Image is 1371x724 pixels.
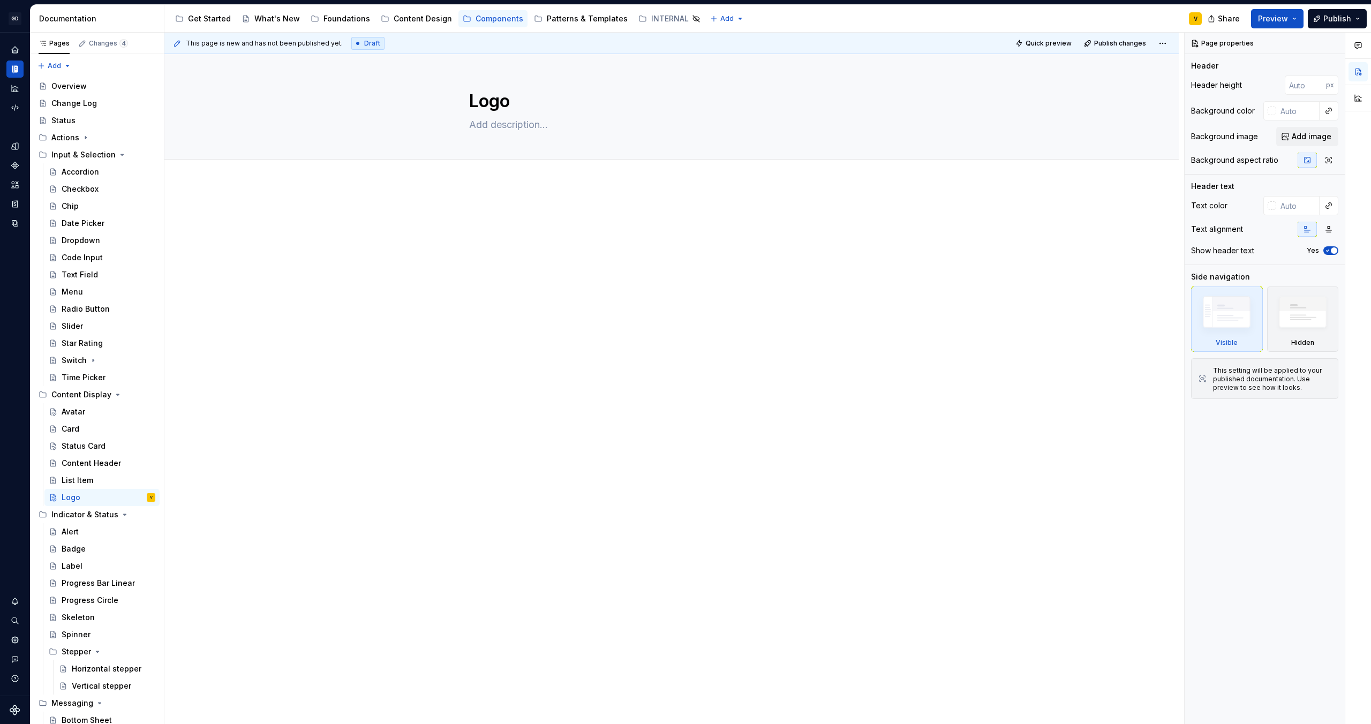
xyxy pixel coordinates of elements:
[51,698,93,708] div: Messaging
[1258,13,1288,24] span: Preview
[394,13,452,24] div: Content Design
[44,609,160,626] a: Skeleton
[1191,105,1255,116] div: Background color
[62,355,87,366] div: Switch
[62,184,99,194] div: Checkbox
[62,612,95,623] div: Skeleton
[51,98,97,109] div: Change Log
[62,492,80,503] div: Logo
[62,441,106,451] div: Status Card
[1194,14,1197,23] div: V
[1276,196,1320,215] input: Auto
[44,643,160,660] div: Stepper
[44,266,160,283] a: Text Field
[1191,181,1234,192] div: Header text
[6,176,24,193] div: Assets
[6,593,24,610] button: Notifications
[62,218,104,229] div: Date Picker
[119,39,128,48] span: 4
[188,13,231,24] div: Get Started
[1292,131,1331,142] span: Add image
[323,13,370,24] div: Foundations
[1026,39,1072,48] span: Quick preview
[44,420,160,438] a: Card
[1191,80,1242,90] div: Header height
[62,629,91,640] div: Spinner
[1308,9,1367,28] button: Publish
[89,39,128,48] div: Changes
[6,195,24,213] a: Storybook stories
[44,472,160,489] a: List Item
[62,235,100,246] div: Dropdown
[44,232,160,249] a: Dropdown
[48,62,61,70] span: Add
[254,13,300,24] div: What's New
[1202,9,1247,28] button: Share
[39,13,160,24] div: Documentation
[364,39,380,48] span: Draft
[530,10,632,27] a: Patterns & Templates
[1094,39,1146,48] span: Publish changes
[6,631,24,648] a: Settings
[237,10,304,27] a: What's New
[1326,81,1334,89] p: px
[44,575,160,592] a: Progress Bar Linear
[1191,131,1258,142] div: Background image
[1191,155,1278,165] div: Background aspect ratio
[6,651,24,668] button: Contact support
[467,88,872,114] textarea: Logo
[34,95,160,112] a: Change Log
[2,7,28,30] button: GD
[1191,224,1243,235] div: Text alignment
[6,41,24,58] a: Home
[6,138,24,155] a: Design tokens
[62,561,82,571] div: Label
[62,406,85,417] div: Avatar
[1218,13,1240,24] span: Share
[186,39,343,48] span: This page is new and has not been published yet.
[171,10,235,27] a: Get Started
[51,115,76,126] div: Status
[1307,246,1319,255] label: Yes
[62,458,121,469] div: Content Header
[171,8,705,29] div: Page tree
[1323,13,1351,24] span: Publish
[34,506,160,523] div: Indicator & Status
[6,99,24,116] div: Code automation
[476,13,523,24] div: Components
[44,249,160,266] a: Code Input
[44,352,160,369] a: Switch
[62,475,93,486] div: List Item
[62,578,135,589] div: Progress Bar Linear
[62,544,86,554] div: Badge
[34,112,160,129] a: Status
[44,592,160,609] a: Progress Circle
[62,321,83,331] div: Slider
[34,78,160,95] a: Overview
[44,318,160,335] a: Slider
[10,705,20,715] svg: Supernova Logo
[44,335,160,352] a: Star Rating
[6,215,24,232] div: Data sources
[6,80,24,97] a: Analytics
[55,660,160,677] a: Horizontal stepper
[51,149,116,160] div: Input & Selection
[39,39,70,48] div: Pages
[707,11,747,26] button: Add
[62,595,118,606] div: Progress Circle
[34,129,160,146] div: Actions
[720,14,734,23] span: Add
[6,612,24,629] div: Search ⌘K
[547,13,628,24] div: Patterns & Templates
[6,61,24,78] a: Documentation
[55,677,160,695] a: Vertical stepper
[34,695,160,712] div: Messaging
[9,12,21,25] div: GD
